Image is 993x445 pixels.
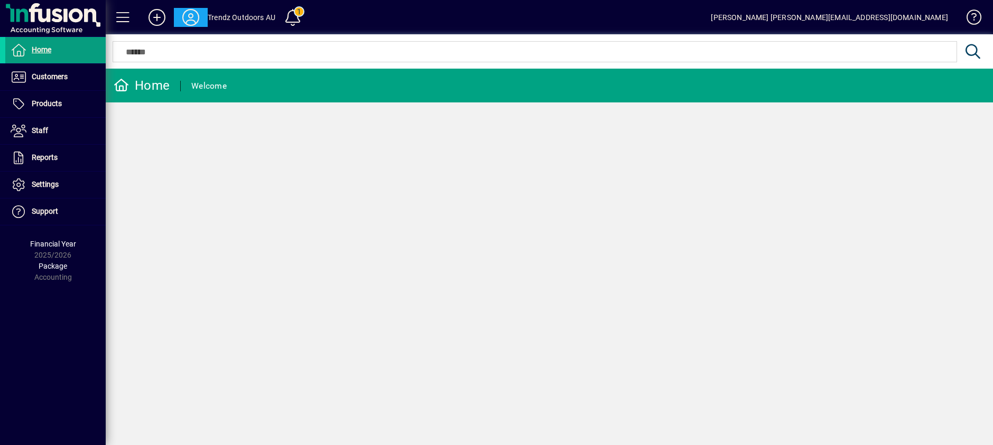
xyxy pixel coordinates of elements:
span: Financial Year [30,240,76,248]
div: Home [114,77,170,94]
span: Settings [32,180,59,188]
span: Support [32,207,58,215]
a: Knowledge Base [959,2,980,36]
a: Staff [5,118,106,144]
span: Home [32,45,51,54]
span: Products [32,99,62,108]
a: Reports [5,145,106,171]
div: [PERSON_NAME] [PERSON_NAME][EMAIL_ADDRESS][DOMAIN_NAME] [711,9,948,26]
span: Reports [32,153,58,162]
span: Package [39,262,67,270]
a: Products [5,91,106,117]
a: Customers [5,64,106,90]
div: Trendz Outdoors AU [208,9,275,26]
a: Settings [5,172,106,198]
a: Support [5,198,106,225]
span: Staff [32,126,48,135]
span: Customers [32,72,68,81]
button: Profile [174,8,208,27]
button: Add [140,8,174,27]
